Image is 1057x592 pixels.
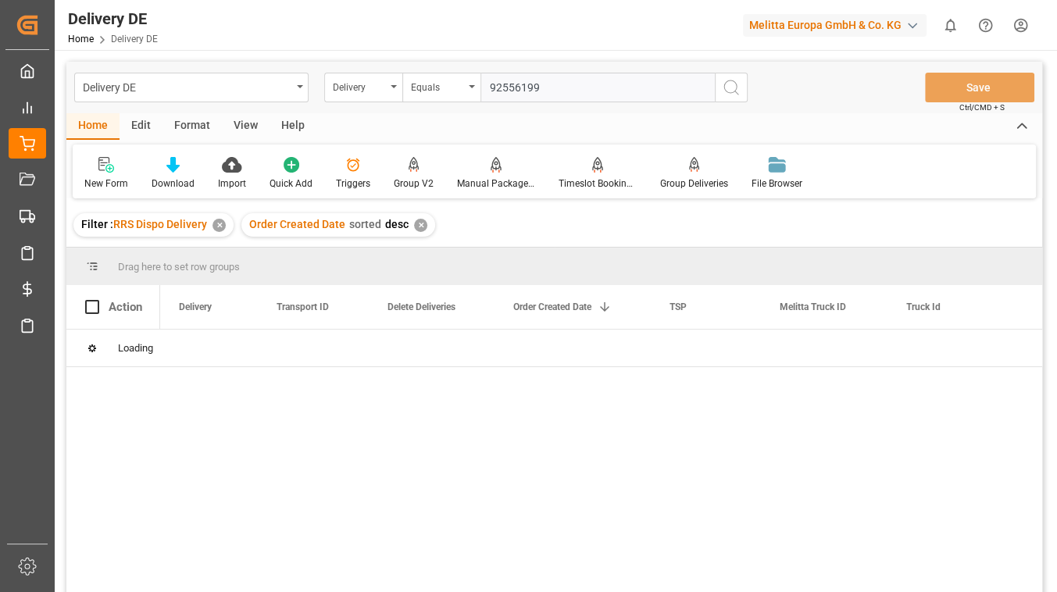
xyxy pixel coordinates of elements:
[457,177,535,191] div: Manual Package TypeDetermination
[152,177,195,191] div: Download
[162,113,222,140] div: Format
[660,177,728,191] div: Group Deliveries
[249,218,345,230] span: Order Created Date
[559,177,637,191] div: Timeslot Booking Report
[959,102,1005,113] span: Ctrl/CMD + S
[118,342,153,354] span: Loading
[270,113,316,140] div: Help
[743,14,927,37] div: Melitta Europa GmbH & Co. KG
[349,218,381,230] span: sorted
[277,301,329,312] span: Transport ID
[66,113,120,140] div: Home
[109,300,142,314] div: Action
[120,113,162,140] div: Edit
[212,219,226,232] div: ✕
[715,73,748,102] button: search button
[270,177,312,191] div: Quick Add
[84,177,128,191] div: New Form
[414,219,427,232] div: ✕
[218,177,246,191] div: Import
[394,177,434,191] div: Group V2
[336,177,370,191] div: Triggers
[743,10,933,40] button: Melitta Europa GmbH & Co. KG
[752,177,802,191] div: File Browser
[81,218,113,230] span: Filter :
[83,77,291,96] div: Delivery DE
[68,34,94,45] a: Home
[118,261,240,273] span: Drag here to set row groups
[222,113,270,140] div: View
[906,301,941,312] span: Truck Id
[480,73,715,102] input: Type to search
[179,301,212,312] span: Delivery
[74,73,309,102] button: open menu
[968,8,1003,43] button: Help Center
[68,7,158,30] div: Delivery DE
[925,73,1034,102] button: Save
[670,301,687,312] span: TSP
[385,218,409,230] span: desc
[333,77,386,95] div: Delivery
[113,218,207,230] span: RRS Dispo Delivery
[324,73,402,102] button: open menu
[411,77,464,95] div: Equals
[513,301,591,312] span: Order Created Date
[402,73,480,102] button: open menu
[780,301,846,312] span: Melitta Truck ID
[387,301,455,312] span: Delete Deliveries
[933,8,968,43] button: show 0 new notifications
